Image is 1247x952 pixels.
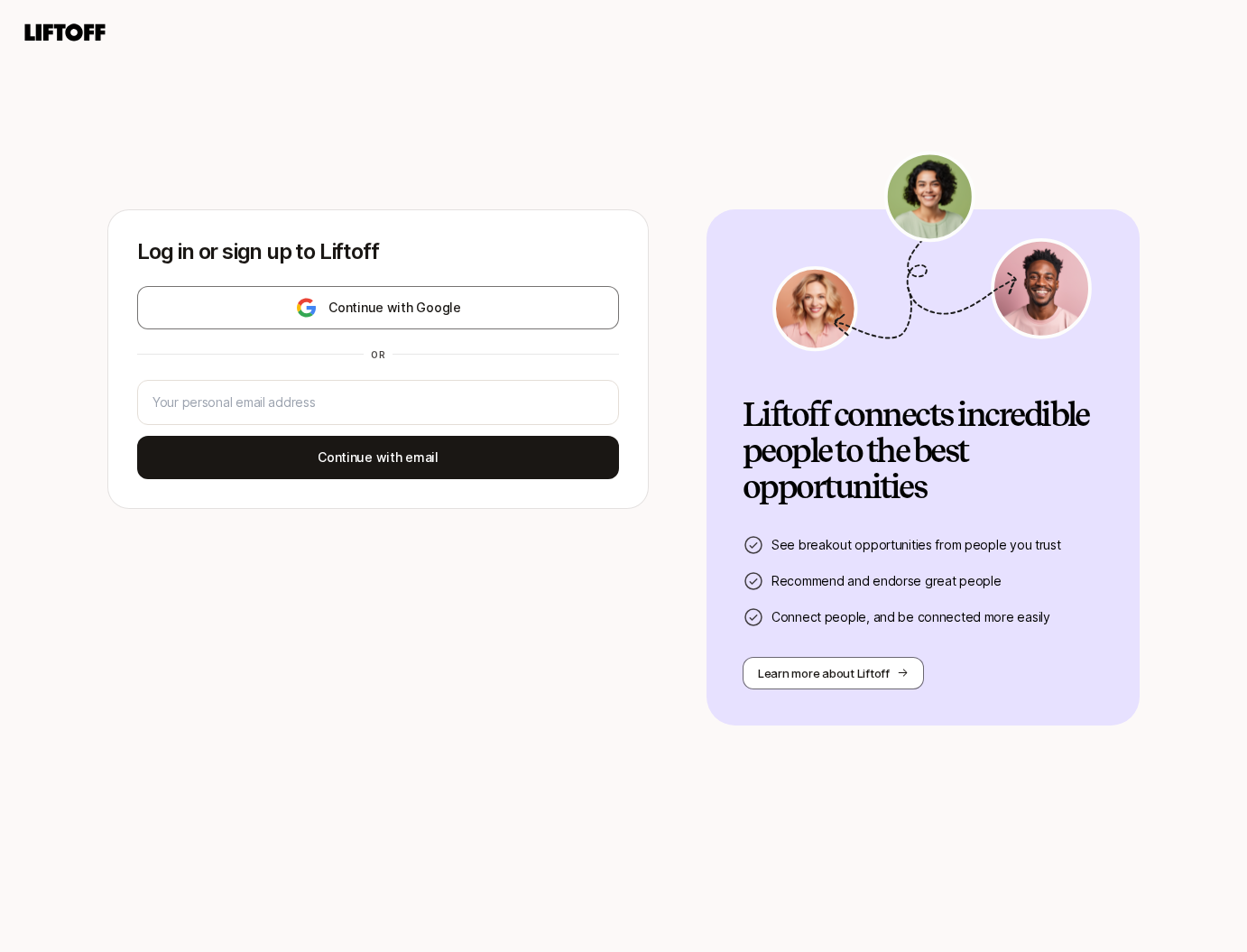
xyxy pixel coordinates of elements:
p: Connect people, and be connected more easily [771,606,1050,628]
div: or [364,347,393,362]
button: Continue with email [137,436,619,479]
button: Continue with Google [137,286,619,329]
img: google-logo [295,297,318,319]
input: Your personal email address [152,392,604,413]
p: Recommend and endorse great people [771,570,1001,592]
button: Learn more about Liftoff [743,657,924,689]
p: Log in or sign up to Liftoff [137,239,619,264]
img: signup-banner [770,151,1095,352]
p: See breakout opportunities from people you trust [771,534,1061,556]
h2: Liftoff connects incredible people to the best opportunities [743,397,1104,505]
